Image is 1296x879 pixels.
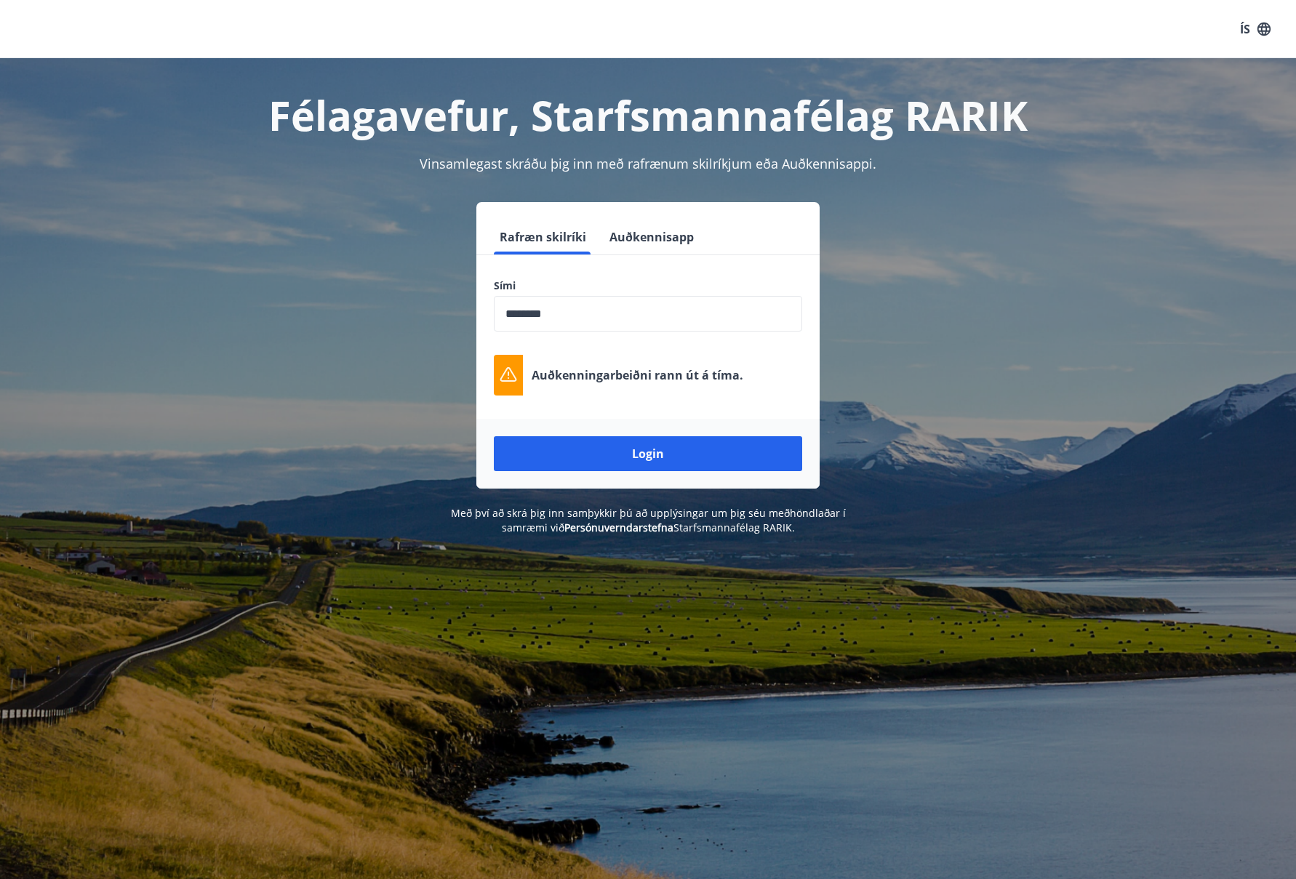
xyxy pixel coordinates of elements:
button: ÍS [1232,16,1279,42]
button: Rafræn skilríki [494,220,592,254]
p: Auðkenningarbeiðni rann út á tíma. [532,367,743,383]
span: Vinsamlegast skráðu þig inn með rafrænum skilríkjum eða Auðkennisappi. [420,155,876,172]
h1: Félagavefur, Starfsmannafélag RARIK [142,87,1154,143]
button: Login [494,436,802,471]
label: Sími [494,278,802,293]
button: Auðkennisapp [604,220,700,254]
a: Persónuverndarstefna [564,521,673,534]
span: Með því að skrá þig inn samþykkir þú að upplýsingar um þig séu meðhöndlaðar í samræmi við Starfsm... [451,506,846,534]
